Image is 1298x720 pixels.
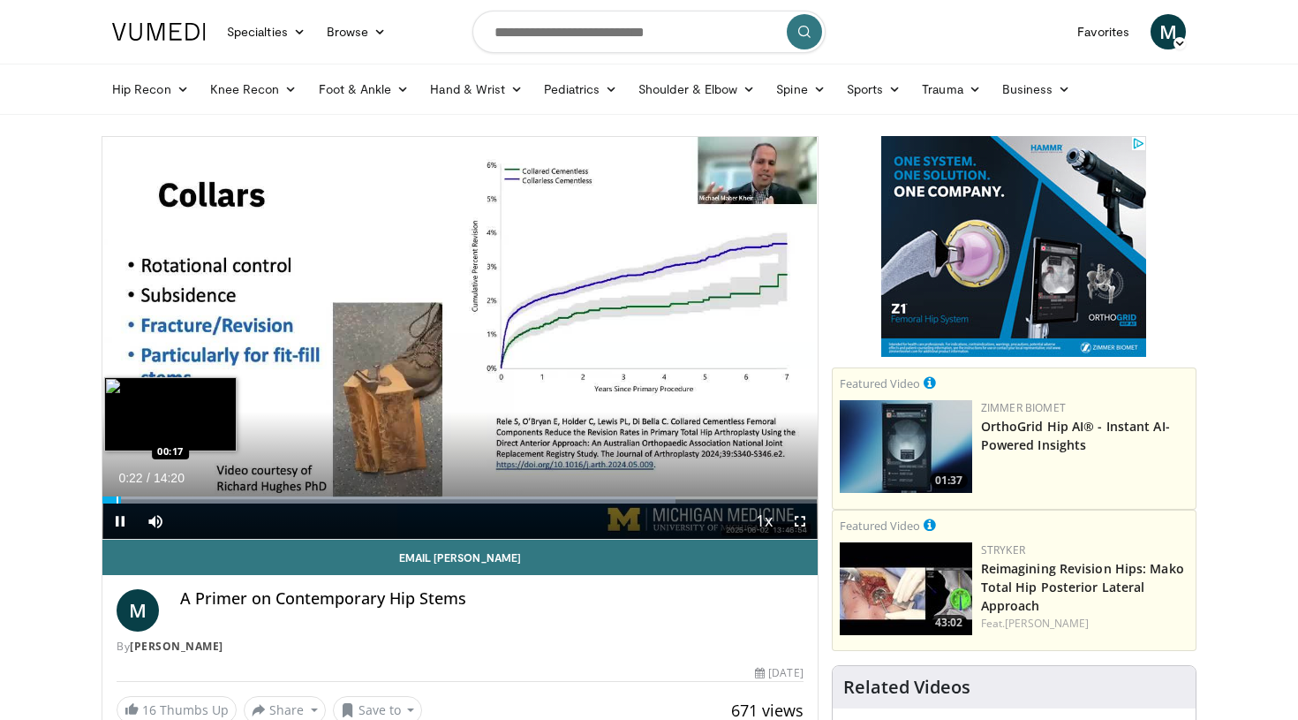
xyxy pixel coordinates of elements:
a: [PERSON_NAME] [1005,616,1089,631]
small: Featured Video [840,375,920,391]
div: Progress Bar [102,496,818,504]
button: Fullscreen [782,504,818,539]
a: Zimmer Biomet [981,400,1066,415]
span: 14:20 [154,471,185,485]
a: [PERSON_NAME] [130,639,223,654]
a: Browse [316,14,397,49]
span: 16 [142,701,156,718]
a: Knee Recon [200,72,308,107]
a: 43:02 [840,542,972,635]
div: [DATE] [755,665,803,681]
button: Playback Rate [747,504,782,539]
span: 0:22 [118,471,142,485]
a: Business [992,72,1082,107]
video-js: Video Player [102,137,818,540]
span: / [147,471,150,485]
small: Featured Video [840,518,920,534]
h4: A Primer on Contemporary Hip Stems [180,589,804,609]
button: Pause [102,504,138,539]
a: Favorites [1067,14,1140,49]
h4: Related Videos [843,677,970,698]
a: Shoulder & Elbow [628,72,766,107]
a: Spine [766,72,835,107]
a: M [1151,14,1186,49]
input: Search topics, interventions [472,11,826,53]
a: Hip Recon [102,72,200,107]
iframe: Advertisement [881,136,1146,357]
a: Stryker [981,542,1025,557]
a: M [117,589,159,632]
a: Email [PERSON_NAME] [102,540,818,575]
img: VuMedi Logo [112,23,206,41]
a: OrthoGrid Hip AI® - Instant AI-Powered Insights [981,418,1170,453]
a: Trauma [911,72,992,107]
button: Mute [138,504,173,539]
img: image.jpeg [104,377,237,451]
a: Foot & Ankle [308,72,420,107]
div: By [117,639,804,655]
span: 01:37 [930,473,968,489]
a: Sports [836,72,912,107]
a: 01:37 [840,400,972,493]
div: Feat. [981,616,1189,632]
a: Hand & Wrist [419,72,533,107]
span: 43:02 [930,615,968,631]
img: 51d03d7b-a4ba-45b7-9f92-2bfbd1feacc3.150x105_q85_crop-smart_upscale.jpg [840,400,972,493]
a: Specialties [216,14,316,49]
img: 6632ea9e-2a24-47c5-a9a2-6608124666dc.150x105_q85_crop-smart_upscale.jpg [840,542,972,635]
a: Reimagining Revision Hips: Mako Total Hip Posterior Lateral Approach [981,560,1184,614]
a: Pediatrics [533,72,628,107]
